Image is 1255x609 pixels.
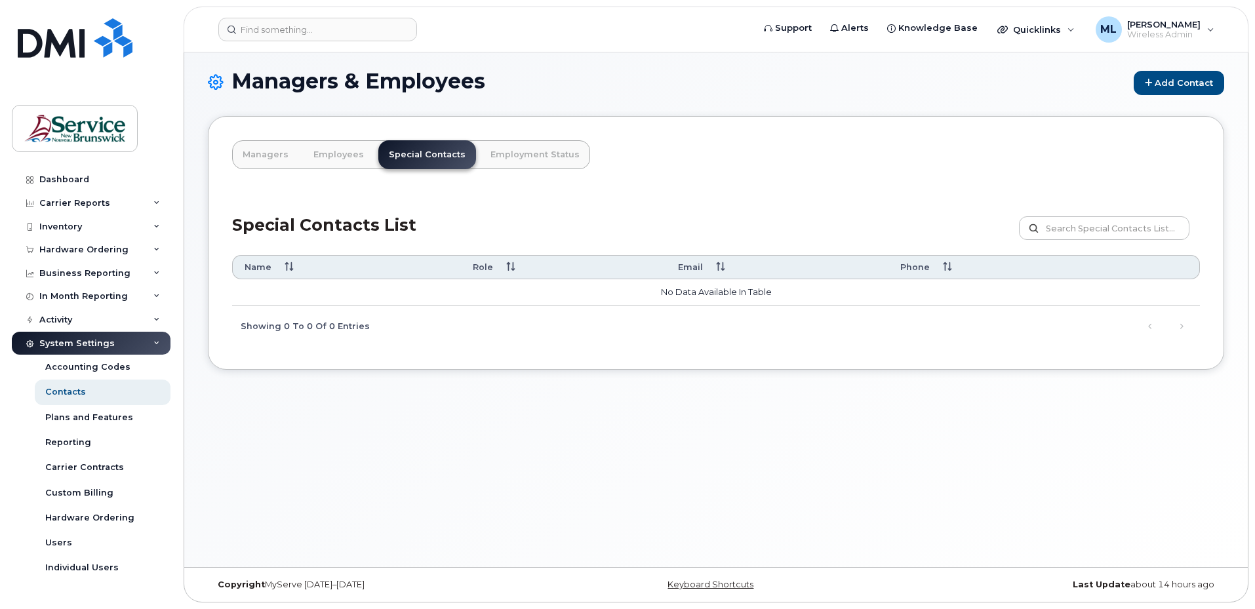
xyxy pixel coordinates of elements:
[232,279,1200,305] td: No data available in table
[885,580,1224,590] div: about 14 hours ago
[461,255,666,279] th: Role: activate to sort column ascending
[303,140,374,169] a: Employees
[667,580,753,589] a: Keyboard Shortcuts
[232,255,461,279] th: Name: activate to sort column ascending
[378,140,476,169] a: Special Contacts
[232,140,299,169] a: Managers
[208,69,1224,95] h1: Managers & Employees
[666,255,888,279] th: Email: activate to sort column ascending
[1172,316,1191,336] a: Next
[480,140,590,169] a: Employment Status
[888,255,1123,279] th: Phone: activate to sort column ascending
[1140,316,1160,336] a: Previous
[218,580,265,589] strong: Copyright
[208,580,547,590] div: MyServe [DATE]–[DATE]
[232,314,370,336] div: Showing 0 to 0 of 0 entries
[1134,71,1224,95] a: Add Contact
[232,216,416,255] h2: Special Contacts List
[1073,580,1130,589] strong: Last Update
